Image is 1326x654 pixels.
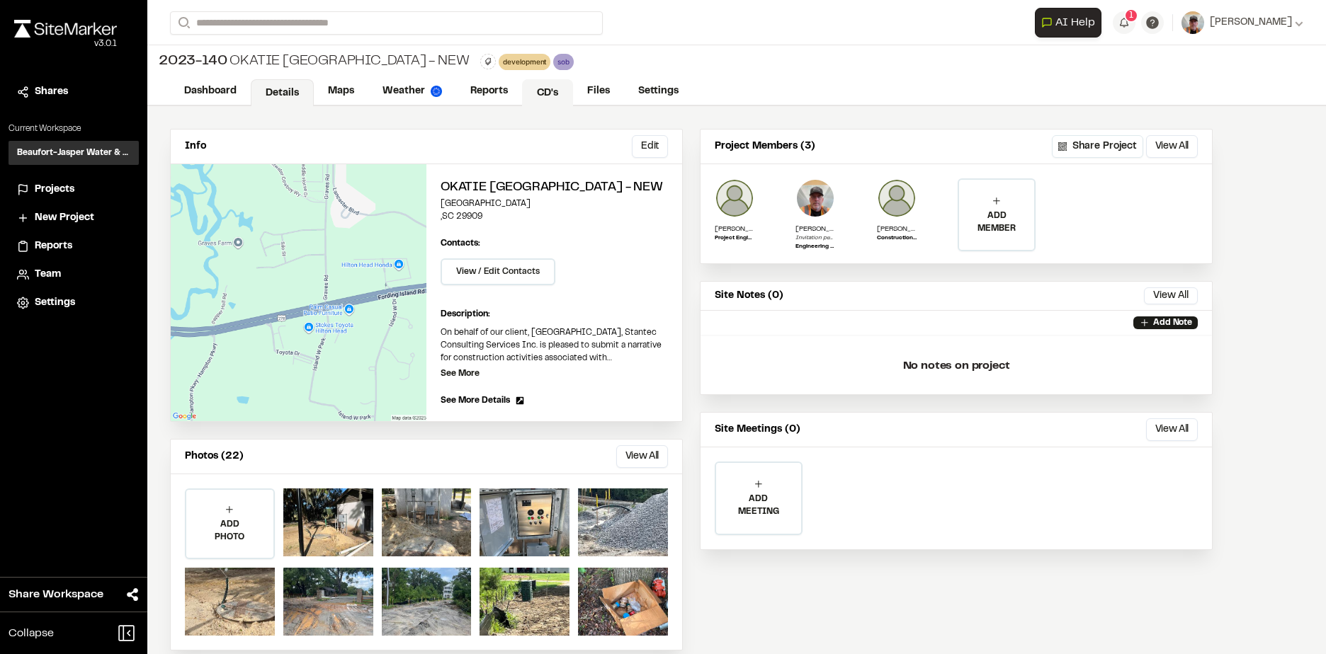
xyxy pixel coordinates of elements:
[1181,11,1303,34] button: [PERSON_NAME]
[877,178,917,218] img: Matthew Kirkendall
[715,178,754,218] img: Mahathi Bhooshi
[170,11,195,35] button: Search
[8,122,139,135] p: Current Workspace
[17,295,130,311] a: Settings
[1055,14,1095,31] span: AI Help
[1146,135,1198,158] button: View All
[573,78,624,105] a: Files
[35,239,72,254] span: Reports
[877,234,917,243] p: Construction Inspector
[1144,287,1198,304] button: View All
[1052,135,1143,158] button: Share Project
[1035,8,1107,38] div: Open AI Assistant
[795,234,835,243] p: Invitation pending
[795,243,835,251] p: Engineering Construction Supervisor South of the Broad
[877,224,917,234] p: [PERSON_NAME]
[17,210,130,226] a: New Project
[185,449,244,464] p: Photos (22)
[1035,8,1101,38] button: Open AI Assistant
[553,54,573,70] div: sob
[17,182,130,197] a: Projects
[185,139,206,154] p: Info
[1181,11,1204,34] img: User
[715,422,800,437] p: Site Meetings (0)
[712,343,1201,389] p: No notes on project
[35,182,74,197] span: Projects
[1210,15,1292,30] span: [PERSON_NAME]
[35,295,75,311] span: Settings
[441,326,668,365] p: On behalf of our client, [GEOGRAPHIC_DATA], Stantec Consulting Services Inc. is pleased to submit...
[795,224,835,234] p: [PERSON_NAME]
[441,367,480,380] p: See More
[1153,316,1192,329] p: Add Note
[431,86,442,97] img: precipai.png
[17,84,130,100] a: Shares
[456,78,522,105] a: Reports
[795,178,835,218] img: Cliff Schwabauer
[616,445,668,468] button: View All
[1146,418,1198,441] button: View All
[632,135,668,158] button: Edit
[959,210,1034,235] p: ADD MEMBER
[17,147,130,159] h3: Beaufort-Jasper Water & Sewer Authority
[441,258,555,285] button: View / Edit Contacts
[14,38,117,50] div: Oh geez...please don't...
[441,197,668,210] p: [GEOGRAPHIC_DATA]
[1113,11,1135,34] button: 1
[251,79,314,106] a: Details
[170,78,251,105] a: Dashboard
[441,308,668,321] p: Description:
[368,78,456,105] a: Weather
[159,51,227,72] span: 2023-140
[715,234,754,243] p: Project Engineer
[715,224,754,234] p: [PERSON_NAME]
[715,139,815,154] p: Project Members (3)
[1129,9,1133,22] span: 1
[499,54,550,70] div: development
[624,78,693,105] a: Settings
[716,493,801,518] p: ADD MEETING
[441,237,480,250] p: Contacts:
[159,51,469,72] div: Okatie [GEOGRAPHIC_DATA] - NEW
[35,267,61,282] span: Team
[522,79,573,106] a: CD's
[35,84,68,100] span: Shares
[314,78,368,105] a: Maps
[35,210,94,226] span: New Project
[14,20,117,38] img: rebrand.png
[186,518,273,544] p: ADD PHOTO
[441,210,668,223] p: , SC 29909
[8,625,54,642] span: Collapse
[441,178,668,197] h2: Okatie [GEOGRAPHIC_DATA] - NEW
[17,239,130,254] a: Reports
[8,586,103,603] span: Share Workspace
[715,288,783,304] p: Site Notes (0)
[480,54,496,69] button: Edit Tags
[17,267,130,282] a: Team
[441,394,510,407] span: See More Details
